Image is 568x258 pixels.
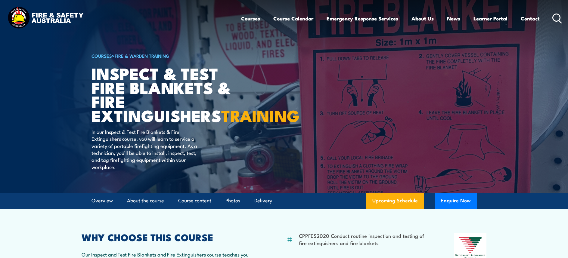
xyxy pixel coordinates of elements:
li: CPPFES2020 Conduct routine inspection and testing of fire extinguishers and fire blankets [299,232,425,246]
a: Upcoming Schedule [366,193,424,209]
a: COURSES [92,52,112,59]
a: Delivery [254,193,272,209]
a: About Us [411,11,434,26]
a: About the course [127,193,164,209]
a: Course Calendar [273,11,313,26]
a: Overview [92,193,113,209]
h2: WHY CHOOSE THIS COURSE [82,233,257,241]
a: Contact [521,11,540,26]
a: Course content [178,193,211,209]
a: Photos [225,193,240,209]
button: Enquire Now [435,193,477,209]
strong: TRAINING [221,103,300,127]
p: In our Inspect & Test Fire Blankets & Fire Extinguishers course, you will learn to service a vari... [92,128,201,170]
a: Courses [241,11,260,26]
h6: > [92,52,240,59]
a: Emergency Response Services [327,11,398,26]
a: Fire & Warden Training [115,52,169,59]
a: Learner Portal [473,11,507,26]
h1: Inspect & Test Fire Blankets & Fire Extinguishers [92,66,240,122]
a: News [447,11,460,26]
